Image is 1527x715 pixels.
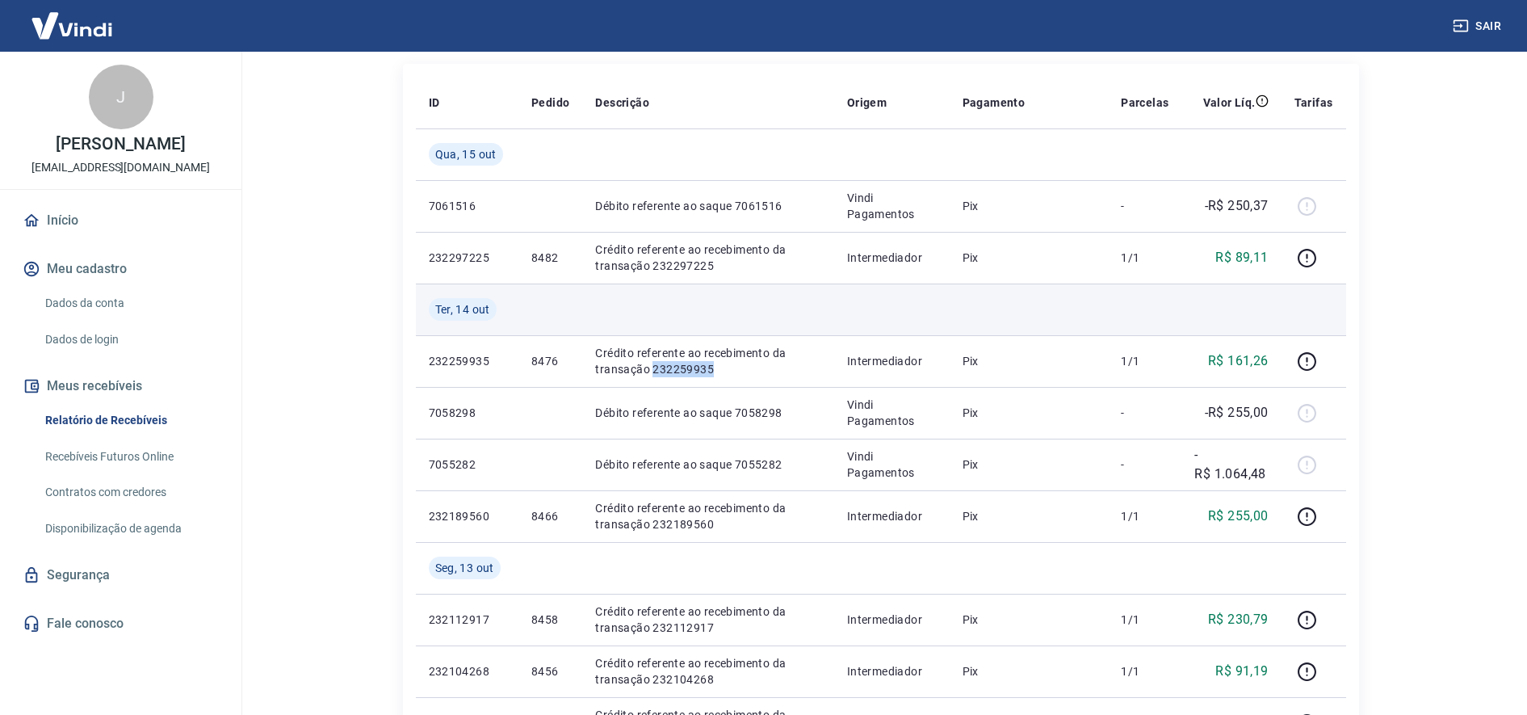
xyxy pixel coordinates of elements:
[847,95,887,111] p: Origem
[1215,248,1268,267] p: R$ 89,11
[1121,198,1168,214] p: -
[1121,353,1168,369] p: 1/1
[595,456,820,473] p: Débito referente ao saque 7055282
[1203,95,1256,111] p: Valor Líq.
[595,500,820,532] p: Crédito referente ao recebimento da transação 232189560
[429,663,506,679] p: 232104268
[595,345,820,377] p: Crédito referente ao recebimento da transação 232259935
[1121,95,1168,111] p: Parcelas
[531,353,569,369] p: 8476
[89,65,153,129] div: J
[39,323,222,356] a: Dados de login
[847,508,937,524] p: Intermediador
[847,397,937,429] p: Vindi Pagamentos
[595,95,649,111] p: Descrição
[847,190,937,222] p: Vindi Pagamentos
[19,1,124,50] img: Vindi
[595,405,820,421] p: Débito referente ao saque 7058298
[56,136,185,153] p: [PERSON_NAME]
[963,405,1096,421] p: Pix
[39,440,222,473] a: Recebíveis Futuros Online
[39,476,222,509] a: Contratos com credores
[19,203,222,238] a: Início
[39,512,222,545] a: Disponibilização de agenda
[1208,351,1269,371] p: R$ 161,26
[1121,405,1168,421] p: -
[1121,250,1168,266] p: 1/1
[39,404,222,437] a: Relatório de Recebíveis
[1194,445,1268,484] p: -R$ 1.064,48
[19,606,222,641] a: Fale conosco
[963,250,1096,266] p: Pix
[435,301,490,318] span: Ter, 14 out
[963,198,1096,214] p: Pix
[429,405,506,421] p: 7058298
[847,250,937,266] p: Intermediador
[595,242,820,274] p: Crédito referente ao recebimento da transação 232297225
[595,604,820,636] p: Crédito referente ao recebimento da transação 232112917
[595,198,820,214] p: Débito referente ao saque 7061516
[963,663,1096,679] p: Pix
[429,95,440,111] p: ID
[847,663,937,679] p: Intermediador
[1121,663,1168,679] p: 1/1
[435,146,497,162] span: Qua, 15 out
[1121,612,1168,628] p: 1/1
[531,95,569,111] p: Pedido
[847,353,937,369] p: Intermediador
[847,612,937,628] p: Intermediador
[1208,507,1269,526] p: R$ 255,00
[963,353,1096,369] p: Pix
[19,251,222,287] button: Meu cadastro
[429,250,506,266] p: 232297225
[531,250,569,266] p: 8482
[429,198,506,214] p: 7061516
[1215,662,1268,681] p: R$ 91,19
[1294,95,1333,111] p: Tarifas
[1121,456,1168,473] p: -
[429,456,506,473] p: 7055282
[31,159,210,176] p: [EMAIL_ADDRESS][DOMAIN_NAME]
[963,508,1096,524] p: Pix
[39,287,222,320] a: Dados da conta
[429,508,506,524] p: 232189560
[19,368,222,404] button: Meus recebíveis
[1205,403,1269,423] p: -R$ 255,00
[429,353,506,369] p: 232259935
[435,560,494,576] span: Seg, 13 out
[1449,11,1508,41] button: Sair
[429,612,506,628] p: 232112917
[1208,610,1269,629] p: R$ 230,79
[963,95,1026,111] p: Pagamento
[963,612,1096,628] p: Pix
[19,557,222,593] a: Segurança
[531,663,569,679] p: 8456
[1205,196,1269,216] p: -R$ 250,37
[963,456,1096,473] p: Pix
[1121,508,1168,524] p: 1/1
[531,508,569,524] p: 8466
[595,655,820,688] p: Crédito referente ao recebimento da transação 232104268
[531,612,569,628] p: 8458
[847,448,937,481] p: Vindi Pagamentos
